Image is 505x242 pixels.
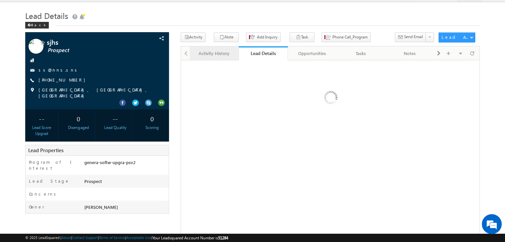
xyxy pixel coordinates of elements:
[25,235,228,241] span: © 2025 LeadSquared | | | | |
[61,235,71,240] a: About
[439,32,475,42] button: Lead Actions
[28,147,63,153] span: Lead Properties
[47,47,136,54] span: Prospect
[25,10,68,21] span: Lead Details
[64,112,93,125] div: 0
[101,125,130,131] div: Lead Quality
[25,22,49,29] div: Back
[391,49,429,57] div: Notes
[29,39,43,56] img: Profile photo
[181,32,206,42] button: Activity
[290,32,314,42] button: Task
[321,32,371,42] button: Phone Call_Program
[296,64,365,133] img: Loading...
[152,235,228,240] span: Your Leadsquared Account Number is
[386,46,435,60] a: Notes
[218,235,228,240] span: 51284
[190,46,239,60] a: Activity History
[337,46,385,60] a: Tasks
[39,77,89,84] span: [PHONE_NUMBER]
[288,46,337,60] a: Opportunities
[25,22,52,27] a: Back
[332,34,368,40] span: Phone Call_Program
[64,125,93,131] div: Disengaged
[246,32,281,42] button: Add Inquiry
[27,112,56,125] div: --
[27,125,56,137] div: Lead Score Upgrad
[84,204,118,210] span: [PERSON_NAME]
[47,39,136,45] span: sjhs
[137,125,167,131] div: Scoring
[293,49,331,57] div: Opportunities
[395,32,426,42] button: Send Email
[239,46,288,60] a: Lead Details
[404,34,423,40] span: Send Email
[137,112,167,125] div: 0
[257,34,278,40] span: Add Inquiry
[29,178,70,184] label: Lead Stage
[126,235,151,240] a: Acceptable Use
[83,178,169,187] div: Prospect
[29,204,44,210] label: Owner
[101,112,130,125] div: --
[29,191,58,197] label: Concerns
[342,49,379,57] div: Tasks
[442,34,470,40] div: Lead Actions
[83,159,169,168] div: genera-softw-upgra-psv2
[39,87,155,99] span: [GEOGRAPHIC_DATA], [GEOGRAPHIC_DATA], [GEOGRAPHIC_DATA]
[99,235,125,240] a: Terms of Service
[195,49,233,57] div: Activity History
[39,67,79,73] a: ss@nns.sns
[244,50,283,56] div: Lead Details
[29,159,77,171] label: Program of Interest
[214,32,239,42] button: Note
[72,235,98,240] a: Contact Support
